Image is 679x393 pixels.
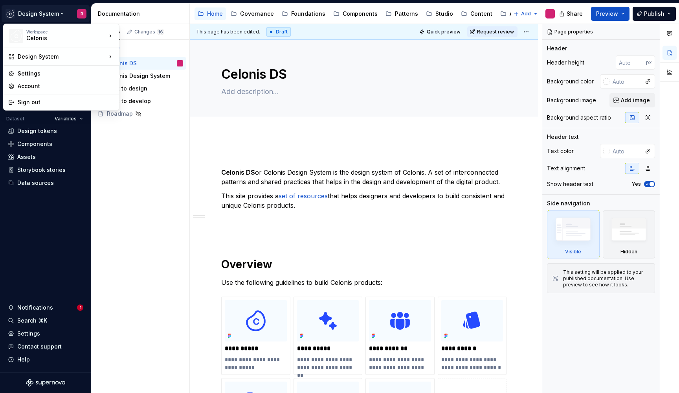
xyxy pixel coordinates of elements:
[18,98,114,106] div: Sign out
[18,82,114,90] div: Account
[9,29,23,43] img: f5634f2a-3c0d-4c0b-9dc3-3862a3e014c7.png
[26,30,106,34] div: Workspace
[18,70,114,77] div: Settings
[26,34,93,42] div: Celonis
[18,53,106,61] div: Design System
